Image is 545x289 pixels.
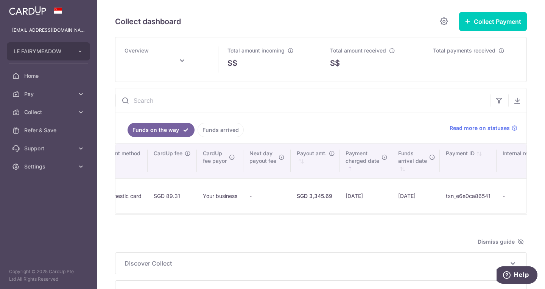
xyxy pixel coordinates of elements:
th: Payout amt. : activate to sort column ascending [291,144,339,178]
p: Discover Collect [125,259,517,268]
span: Payment charged date [346,150,379,165]
span: CardUp fee payor [203,150,227,165]
td: SGD 89.31 [148,178,197,213]
span: Overview [125,47,149,54]
span: Total amount received [330,47,386,54]
span: Support [24,145,74,152]
th: CardUpfee payor [197,144,243,178]
th: Payment ID: activate to sort column ascending [440,144,497,178]
div: SGD 3,345.69 [297,192,333,200]
span: Pay [24,90,74,98]
span: Next day payout fee [249,150,276,165]
span: LE FAIRYMEADOW [14,48,70,55]
th: Fundsarrival date : activate to sort column ascending [392,144,440,178]
button: LE FAIRYMEADOW [7,42,90,60]
img: CardUp [9,6,46,15]
iframe: Opens a widget where you can find more information [497,266,537,285]
span: Read more on statuses [450,124,510,132]
input: Search [115,88,490,113]
td: txn_e6e0ca86541 [440,178,497,213]
span: Home [24,72,74,80]
span: CardUp fee [154,150,182,157]
span: Internal ref. [503,150,531,157]
td: [DATE] [339,178,392,213]
span: Total payments received [433,47,495,54]
a: Funds on the way [128,123,195,137]
span: Discover Collect [125,259,508,268]
a: Funds arrived [198,123,244,137]
span: S$ [227,57,237,69]
span: Collect [24,108,74,116]
td: [DATE] [392,178,440,213]
span: Dismiss guide [478,237,524,246]
a: Read more on statuses [450,124,517,132]
td: - [243,178,291,213]
span: S$ [330,57,340,69]
th: Next daypayout fee [243,144,291,178]
span: Payout amt. [297,150,327,157]
span: Refer & Save [24,127,74,134]
h5: Collect dashboard [115,15,181,28]
td: Your business [197,178,243,213]
span: Help [17,5,33,12]
p: [EMAIL_ADDRESS][DOMAIN_NAME] [12,26,85,34]
th: CardUp fee [148,144,197,178]
button: Collect Payment [459,12,527,31]
td: Domestic card [92,178,148,213]
span: Funds arrival date [398,150,427,165]
th: Payment method [92,144,148,178]
span: Total amount incoming [227,47,285,54]
th: Paymentcharged date : activate to sort column ascending [339,144,392,178]
span: Settings [24,163,74,170]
